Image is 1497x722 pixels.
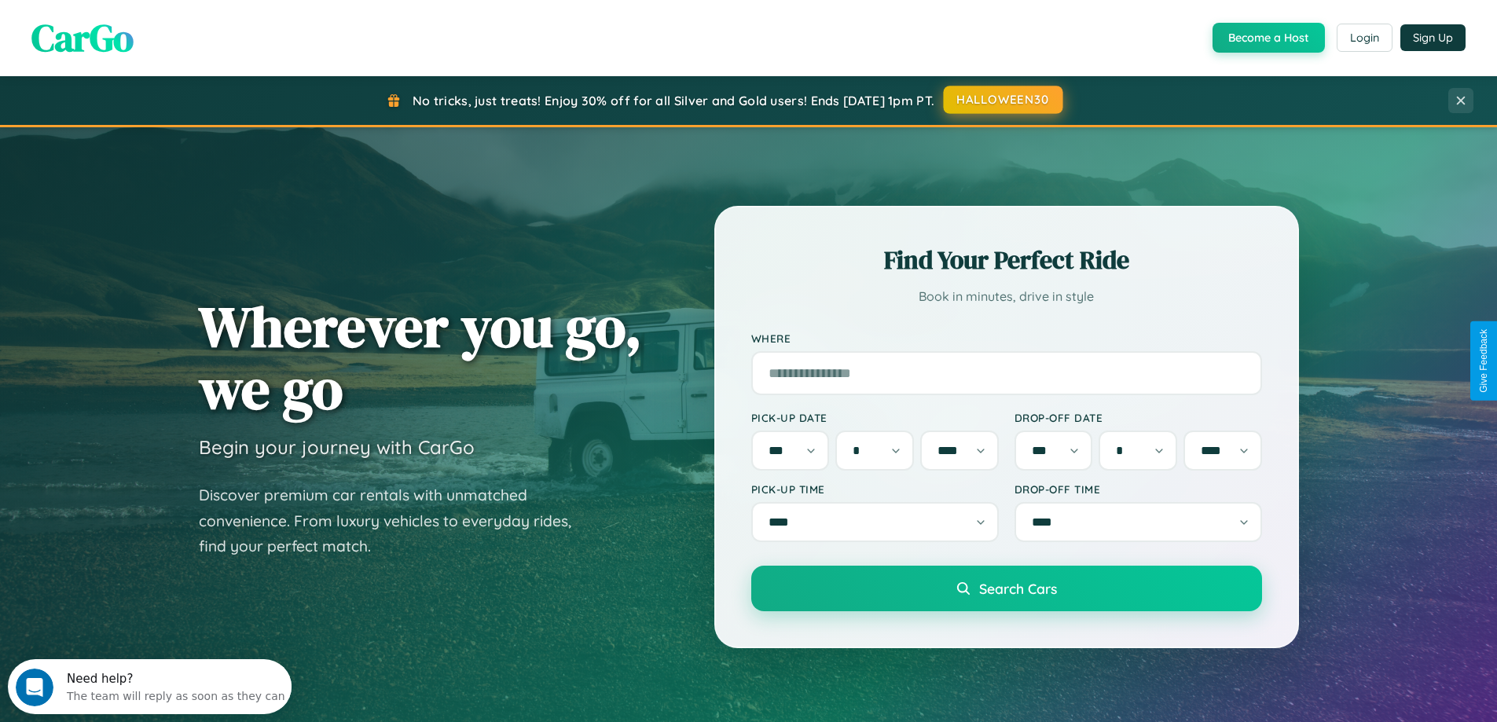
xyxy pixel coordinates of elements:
[59,26,277,42] div: The team will reply as soon as they can
[979,580,1057,597] span: Search Cars
[751,285,1262,308] p: Book in minutes, drive in style
[751,411,999,424] label: Pick-up Date
[1015,482,1262,496] label: Drop-off Time
[751,243,1262,277] h2: Find Your Perfect Ride
[199,482,592,559] p: Discover premium car rentals with unmatched convenience. From luxury vehicles to everyday rides, ...
[413,93,934,108] span: No tricks, just treats! Enjoy 30% off for all Silver and Gold users! Ends [DATE] 1pm PT.
[16,669,53,706] iframe: Intercom live chat
[8,659,292,714] iframe: Intercom live chat discovery launcher
[1400,24,1466,51] button: Sign Up
[751,566,1262,611] button: Search Cars
[59,13,277,26] div: Need help?
[944,86,1063,114] button: HALLOWEEN30
[1478,329,1489,393] div: Give Feedback
[1015,411,1262,424] label: Drop-off Date
[751,332,1262,345] label: Where
[1213,23,1325,53] button: Become a Host
[6,6,292,49] div: Open Intercom Messenger
[1337,24,1392,52] button: Login
[751,482,999,496] label: Pick-up Time
[199,295,642,420] h1: Wherever you go, we go
[199,435,475,459] h3: Begin your journey with CarGo
[31,12,134,64] span: CarGo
